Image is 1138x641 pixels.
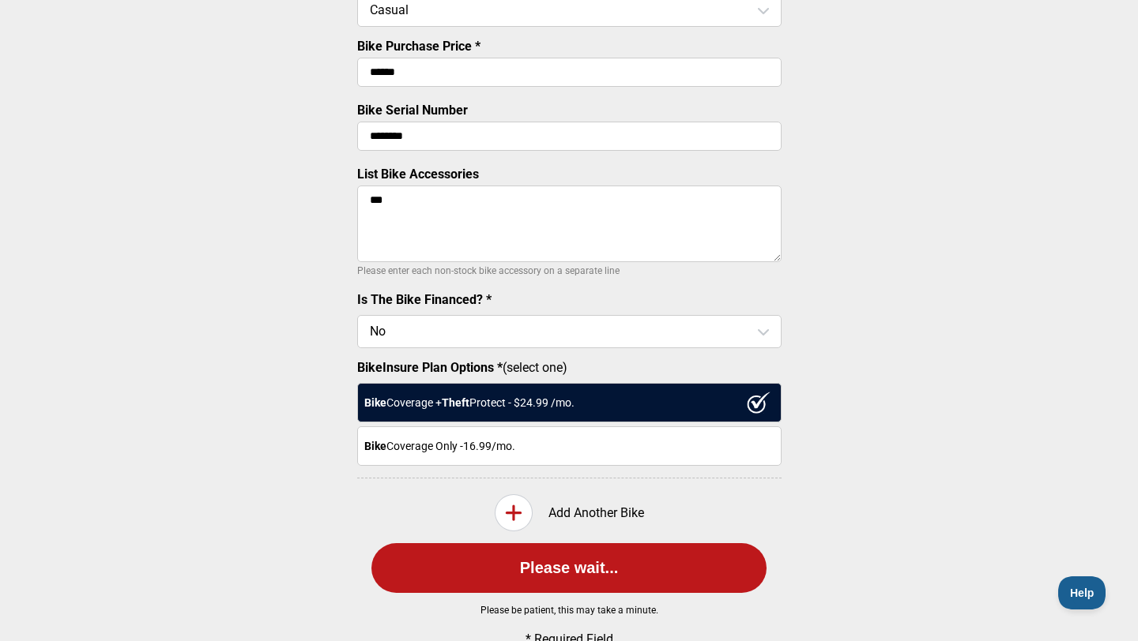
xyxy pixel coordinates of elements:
[357,360,503,375] strong: BikeInsure Plan Options *
[364,396,386,409] strong: Bike
[357,167,479,182] label: List Bike Accessories
[357,39,480,54] label: Bike Purchase Price *
[1058,576,1106,609] iframe: Toggle Customer Support
[357,494,782,531] div: Add Another Bike
[357,261,782,280] p: Please enter each non-stock bike accessory on a separate line
[357,103,468,118] label: Bike Serial Number
[364,440,386,452] strong: Bike
[332,605,806,616] p: Please be patient, this may take a minute.
[357,426,782,466] div: Coverage Only - 16.99 /mo.
[371,543,767,593] button: Please wait...
[747,392,771,414] img: ux1sgP1Haf775SAghJI38DyDlYP+32lKFAAAAAElFTkSuQmCC
[357,383,782,422] div: Coverage + Protect - $ 24.99 /mo.
[442,396,469,409] strong: Theft
[357,360,782,375] label: (select one)
[357,292,492,307] label: Is The Bike Financed? *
